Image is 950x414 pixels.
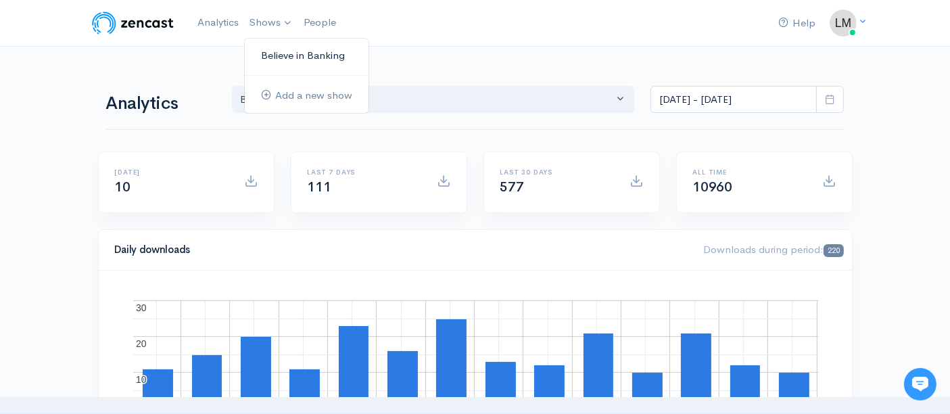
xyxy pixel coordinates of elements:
text: 10 [136,374,147,385]
h2: Just let us know if you need anything and we'll be happy to help! 🙂 [20,90,250,155]
h4: Daily downloads [115,244,688,256]
a: Add a new show [245,84,369,108]
span: 10960 [693,179,732,195]
ul: Shows [244,38,369,114]
h6: [DATE] [115,168,228,176]
button: New conversation [21,179,250,206]
a: People [298,8,341,37]
h6: All time [693,168,806,176]
h1: Hi 👋 [20,66,250,87]
input: Search articles [39,254,241,281]
span: New conversation [87,187,162,198]
text: 20 [136,338,147,349]
span: 111 [308,179,331,195]
input: analytics date range selector [650,86,817,114]
span: 577 [500,179,524,195]
img: ZenCast Logo [90,9,176,37]
span: Downloads during period: [703,243,843,256]
span: 220 [824,244,843,257]
a: Analytics [192,8,244,37]
div: Believe in Banking [241,92,614,108]
iframe: gist-messenger-bubble-iframe [904,368,936,400]
h6: Last 30 days [500,168,613,176]
h6: Last 7 days [308,168,421,176]
img: ... [830,9,857,37]
a: Believe in Banking [245,44,369,68]
span: 10 [115,179,130,195]
text: 30 [136,302,147,313]
a: Help [774,9,822,38]
button: Believe in Banking [232,86,635,114]
a: Shows [244,8,298,38]
p: Find an answer quickly [18,232,252,248]
h1: Analytics [106,94,216,114]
